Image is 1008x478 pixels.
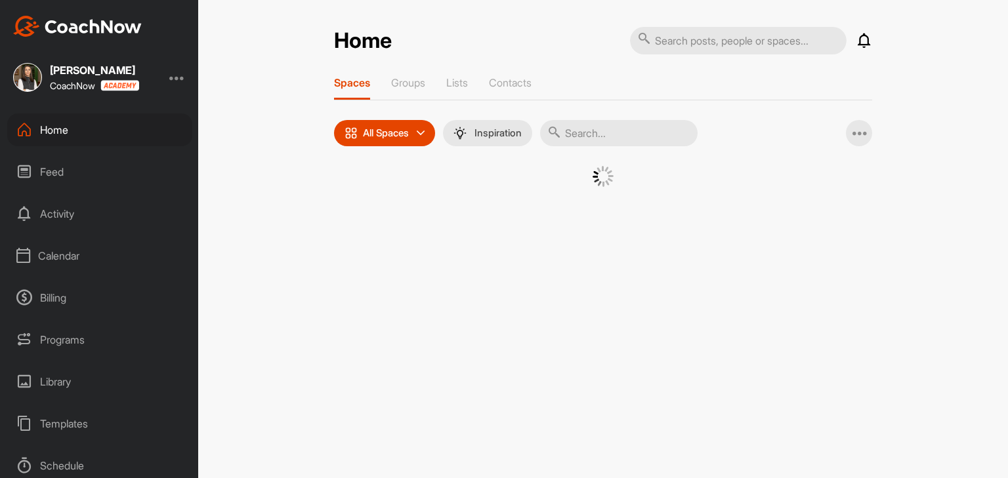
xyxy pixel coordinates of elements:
div: Billing [7,281,192,314]
input: Search posts, people or spaces... [630,27,847,54]
div: [PERSON_NAME] [50,65,139,75]
div: CoachNow [50,80,139,91]
img: icon [345,127,358,140]
div: Calendar [7,239,192,272]
p: All Spaces [363,128,409,138]
img: G6gVgL6ErOh57ABN0eRmCEwV0I4iEi4d8EwaPGI0tHgoAbU4EAHFLEQAh+QQFCgALACwIAA4AGAASAAAEbHDJSesaOCdk+8xg... [593,166,614,187]
h2: Home [334,28,392,54]
div: Feed [7,155,192,188]
div: Templates [7,407,192,440]
div: Programs [7,323,192,356]
p: Groups [391,76,425,89]
img: CoachNow [13,16,142,37]
img: square_318c742b3522fe015918cc0bd9a1d0e8.jpg [13,63,42,92]
p: Contacts [489,76,532,89]
p: Spaces [334,76,370,89]
div: Home [7,113,192,146]
p: Inspiration [474,128,522,138]
div: Activity [7,197,192,230]
img: CoachNow acadmey [100,80,139,91]
p: Lists [446,76,468,89]
div: Library [7,365,192,398]
input: Search... [540,120,698,146]
img: menuIcon [453,127,467,140]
